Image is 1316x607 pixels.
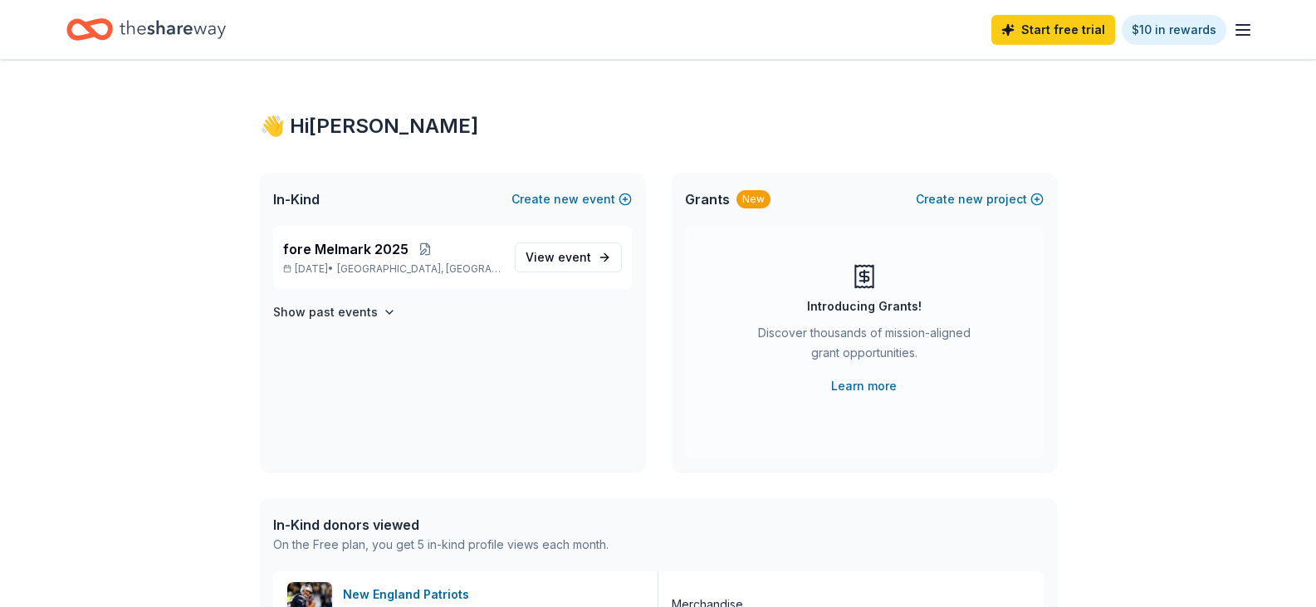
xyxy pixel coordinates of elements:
[685,189,730,209] span: Grants
[343,585,476,605] div: New England Patriots
[273,189,320,209] span: In-Kind
[515,242,622,272] a: View event
[526,247,591,267] span: View
[831,376,897,396] a: Learn more
[554,189,579,209] span: new
[807,296,922,316] div: Introducing Grants!
[337,262,501,276] span: [GEOGRAPHIC_DATA], [GEOGRAPHIC_DATA]
[916,189,1044,209] button: Createnewproject
[558,250,591,264] span: event
[273,302,396,322] button: Show past events
[273,515,609,535] div: In-Kind donors viewed
[1122,15,1226,45] a: $10 in rewards
[991,15,1115,45] a: Start free trial
[283,262,501,276] p: [DATE] •
[273,535,609,555] div: On the Free plan, you get 5 in-kind profile views each month.
[751,323,977,370] div: Discover thousands of mission-aligned grant opportunities.
[273,302,378,322] h4: Show past events
[260,113,1057,140] div: 👋 Hi [PERSON_NAME]
[511,189,632,209] button: Createnewevent
[283,239,408,259] span: fore Melmark 2025
[66,10,226,49] a: Home
[736,190,771,208] div: New
[958,189,983,209] span: new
